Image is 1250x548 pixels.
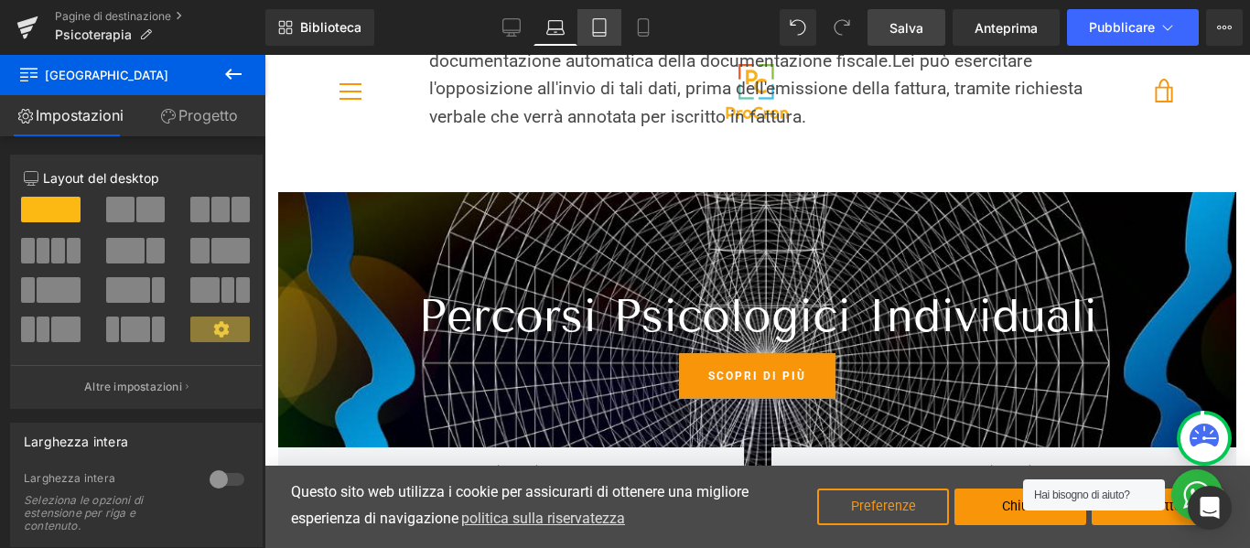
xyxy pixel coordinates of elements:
a: Computer portatile [533,9,577,46]
a: Pagine di destinazione [55,9,265,24]
a: Informativa sulla privacy (si apre in una nuova scheda) [194,449,363,478]
a: Progetto [133,95,265,136]
font: Psicoterapia [55,27,132,42]
font: Altre impostazioni [84,380,182,393]
button: Altre impostazioni [11,365,262,408]
a: Tavoletta [577,9,621,46]
font: Chiudi [738,444,775,459]
a: Mobile [621,9,665,46]
font: politica sulla riservatezza [197,455,361,472]
font: Larghezza intera [24,434,128,449]
font: Anteprima [975,20,1038,36]
font: Layout del desktop [43,170,159,186]
font: Salva [889,20,923,36]
font: Pagine di destinazione [55,9,171,23]
button: Disfare [780,9,816,46]
font: [GEOGRAPHIC_DATA] [45,68,168,82]
font: Percorsi Psicologici Individuali [154,234,833,288]
font: Questo sito web utilizza i cookie per assicurarti di ottenere una migliore esperienza di navigazione [27,428,484,472]
a: Nuova Biblioteca [265,9,374,46]
font: Seleziona le opzioni di estensione per riga e contenuto. [24,493,143,532]
div: Apri Intercom Messenger [1188,486,1232,530]
font: Biblioteca [300,19,361,35]
button: Preferenze [553,434,684,470]
a: Scopri di più [415,298,571,344]
button: Rifare [824,9,860,46]
font: Larghezza intera [24,471,115,485]
font: Hai bisogno di aiuto? [770,434,866,446]
font: Impostazioni [36,106,124,124]
font: Pubblicare [1089,19,1155,35]
button: Di più [1206,9,1243,46]
a: Scrivania [490,9,533,46]
a: Anteprima [953,9,1060,46]
font: Progetto [178,106,238,124]
font: Preferenze [587,444,652,459]
button: Chiudi [690,434,822,470]
button: Pubblicare [1067,9,1199,46]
